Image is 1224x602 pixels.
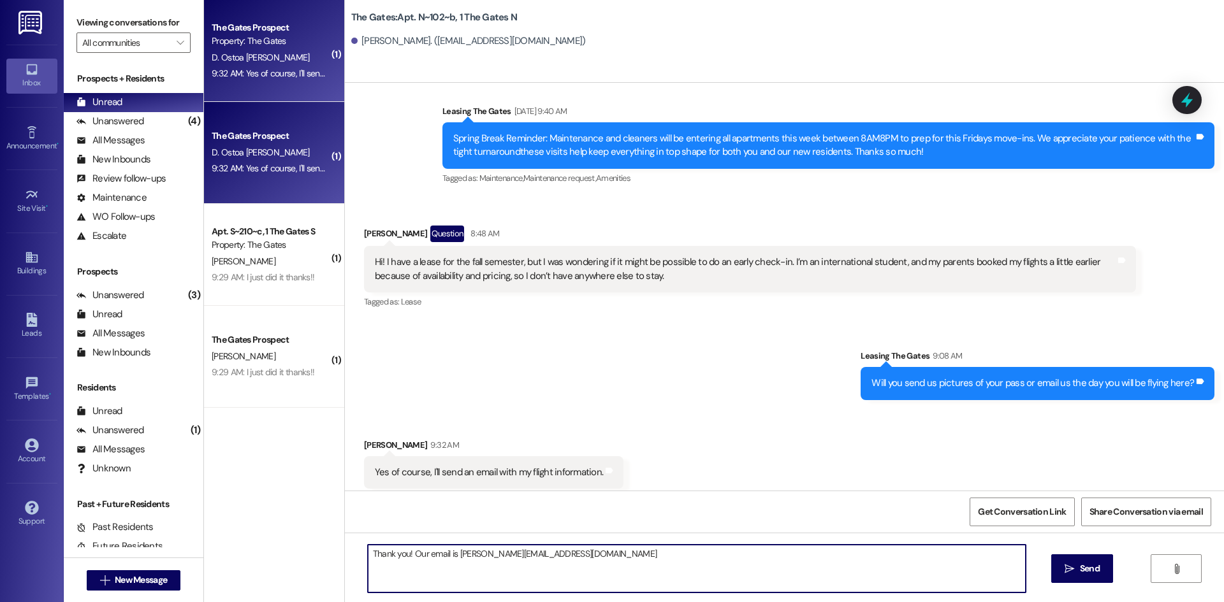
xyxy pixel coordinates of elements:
div: All Messages [76,443,145,456]
button: Get Conversation Link [970,498,1074,526]
div: WO Follow-ups [76,210,155,224]
div: The Gates Prospect [212,129,330,143]
span: • [46,202,48,211]
div: Tagged as: [364,489,623,507]
div: (4) [185,111,203,131]
div: All Messages [76,134,145,147]
span: D. Ostoa [PERSON_NAME] [212,52,310,63]
span: Send [1080,562,1100,575]
div: 9:29 AM: I just did it thanks!! [212,271,314,283]
div: (3) [185,285,203,305]
i:  [1172,564,1181,574]
span: Maintenance request , [523,173,596,183]
div: Leasing The Gates [861,349,1214,367]
button: Share Conversation via email [1081,498,1211,526]
div: Hi! I have a lease for the fall semester, but I was wondering if it might be possible to do an ea... [375,255,1116,283]
div: Future Residents [76,540,163,553]
div: The Gates Prospect [212,333,330,347]
label: Viewing conversations for [76,13,191,32]
span: [PERSON_NAME] [212,255,275,267]
div: (1) [187,420,203,440]
div: 9:08 AM [929,349,962,362]
div: Property: The Gates [212,238,330,252]
div: 9:32 AM: Yes of course, I'll send an email with my flight information. [212,68,455,79]
div: [DATE] 9:40 AM [511,104,567,118]
span: Amenities [596,173,630,183]
div: 9:29 AM: I just did it thanks!! [212,366,314,378]
span: • [49,390,51,399]
div: Review follow-ups [76,172,166,185]
a: Site Visit • [6,184,57,219]
div: All Messages [76,327,145,340]
i:  [100,575,110,585]
div: Unanswered [76,424,144,437]
div: [PERSON_NAME] [364,438,623,456]
a: Support [6,497,57,531]
div: Question [430,226,464,241]
div: Unread [76,96,122,109]
div: 8:48 AM [467,227,499,240]
div: Prospects + Residents [64,72,203,85]
div: Tagged as: [442,169,1214,187]
span: Maintenance , [479,173,523,183]
img: ResiDesk Logo [18,11,45,34]
a: Account [6,434,57,469]
div: Spring Break Reminder: Maintenance and cleaners will be entering all apartments this week between... [453,132,1194,159]
div: Tagged as: [364,292,1136,311]
textarea: Thank you! Our email is [PERSON_NAME][EMAIL_ADDRESS][DOMAIN_NAME] [368,545,1026,592]
div: Yes of course, I'll send an email with my flight information. [375,466,603,479]
div: Residents [64,381,203,394]
span: Share Conversation via email [1089,505,1203,519]
div: Unanswered [76,289,144,302]
div: [PERSON_NAME] [364,226,1136,246]
a: Buildings [6,247,57,281]
button: Send [1051,554,1113,583]
div: New Inbounds [76,346,150,359]
div: 9:32 AM: Yes of course, I'll send an email with my flight information. [212,162,455,174]
div: Past + Future Residents [64,498,203,511]
div: The Gates Prospect [212,21,330,34]
span: • [57,140,59,148]
div: 9:32 AM [427,438,458,452]
div: Past Residents [76,520,154,534]
div: Property: The Gates [212,34,330,48]
b: The Gates: Apt. N~102~b, 1 The Gates N [351,11,517,24]
a: Templates • [6,372,57,406]
span: Get Conversation Link [978,505,1066,519]
i:  [1065,564,1074,574]
div: Escalate [76,229,126,243]
button: New Message [87,570,181,591]
a: Leads [6,309,57,343]
span: D. Ostoa [PERSON_NAME] [212,147,310,158]
div: Unknown [76,462,131,475]
div: Prospects [64,265,203,278]
div: Apt. S~210~c, 1 The Gates S [212,225,330,238]
a: Inbox [6,59,57,93]
div: Unread [76,405,122,418]
div: New Inbounds [76,153,150,166]
div: Maintenance [76,191,147,204]
input: All communities [82,32,170,53]
i:  [177,38,184,48]
span: Lease [401,296,421,307]
div: Unanswered [76,115,144,128]
span: New Message [115,573,167,587]
div: Leasing The Gates [442,104,1214,122]
div: [PERSON_NAME]. ([EMAIL_ADDRESS][DOMAIN_NAME]) [351,34,586,48]
span: [PERSON_NAME] [212,350,275,362]
div: Will you send us pictures of your pass or email us the day you will be flying here? [871,376,1194,390]
div: Unread [76,308,122,321]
